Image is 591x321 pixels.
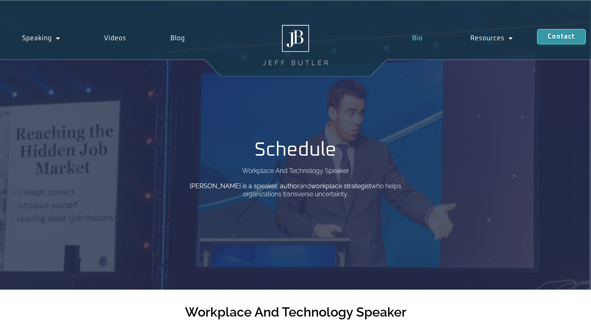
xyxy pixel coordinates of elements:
nav: Menu [388,29,537,47]
a: Videos [82,29,149,47]
h1: Schedule [254,140,337,160]
a: Bio [388,29,447,47]
h2: Workplace And Technology Speaker [185,306,406,319]
b: [PERSON_NAME] is a speaker, author [190,182,300,190]
span: Contact [548,33,575,40]
a: Resources [447,29,538,47]
p: Workplace And Technology Speaker [242,168,349,174]
b: workplace strategist [311,182,371,190]
a: Blog [148,29,207,47]
a: Contact [537,29,585,44]
p: and who helps organizations transverse uncertainty. [181,182,410,198]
